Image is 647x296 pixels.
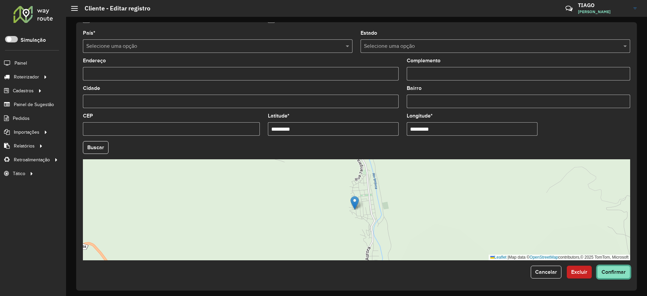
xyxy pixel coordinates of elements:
[14,129,39,136] span: Importações
[13,170,25,177] span: Tático
[268,112,289,120] label: Latitude
[571,269,587,275] span: Excluir
[489,255,630,260] div: Map data © contributors,© 2025 TomTom, Microsoft
[530,255,558,260] a: OpenStreetMap
[567,266,592,278] button: Excluir
[578,2,628,8] h3: TIAGO
[350,196,359,210] img: Marker
[562,1,576,16] a: Contato Rápido
[531,266,561,278] button: Cancelar
[361,29,377,37] label: Estado
[535,269,557,275] span: Cancelar
[14,101,54,108] span: Painel de Sugestão
[83,141,109,154] button: Buscar
[14,73,39,80] span: Roteirizador
[490,255,506,260] a: Leaflet
[407,84,422,92] label: Bairro
[78,5,150,12] h2: Cliente - Editar registro
[13,115,30,122] span: Pedidos
[83,112,93,120] label: CEP
[578,9,628,15] span: [PERSON_NAME]
[83,57,106,65] label: Endereço
[21,36,46,44] label: Simulação
[407,57,440,65] label: Complemento
[597,266,630,278] button: Confirmar
[407,112,433,120] label: Longitude
[14,156,50,163] span: Retroalimentação
[507,255,509,260] span: |
[83,84,100,92] label: Cidade
[83,29,95,37] label: País
[14,142,35,150] span: Relatórios
[602,269,626,275] span: Confirmar
[14,60,27,67] span: Painel
[13,87,34,94] span: Cadastros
